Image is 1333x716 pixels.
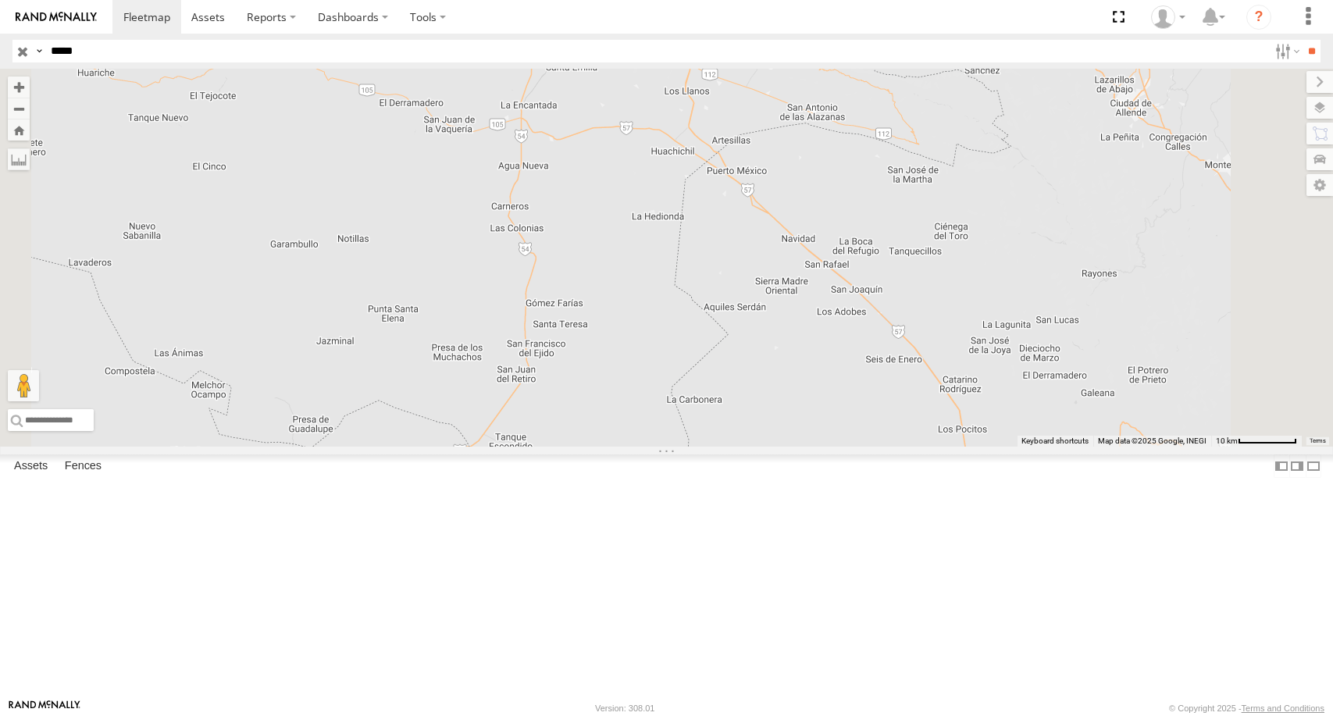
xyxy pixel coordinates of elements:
label: Measure [8,148,30,170]
span: 10 km [1216,436,1238,445]
label: Search Query [33,40,45,62]
button: Zoom in [8,77,30,98]
div: Version: 308.01 [595,704,654,713]
a: Terms (opens in new tab) [1310,438,1326,444]
img: rand-logo.svg [16,12,97,23]
a: Visit our Website [9,700,80,716]
label: Dock Summary Table to the Left [1274,454,1289,477]
label: Fences [57,455,109,477]
div: © Copyright 2025 - [1169,704,1324,713]
button: Zoom out [8,98,30,119]
label: Search Filter Options [1269,40,1303,62]
button: Drag Pegman onto the map to open Street View [8,370,39,401]
span: Map data ©2025 Google, INEGI [1098,436,1206,445]
a: Terms and Conditions [1242,704,1324,713]
label: Dock Summary Table to the Right [1289,454,1305,477]
i: ? [1246,5,1271,30]
label: Map Settings [1306,174,1333,196]
button: Zoom Home [8,119,30,141]
label: Assets [6,455,55,477]
button: Map Scale: 10 km per 72 pixels [1211,436,1302,447]
div: Juan Oropeza [1146,5,1191,29]
label: Hide Summary Table [1306,454,1321,477]
button: Keyboard shortcuts [1021,436,1089,447]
